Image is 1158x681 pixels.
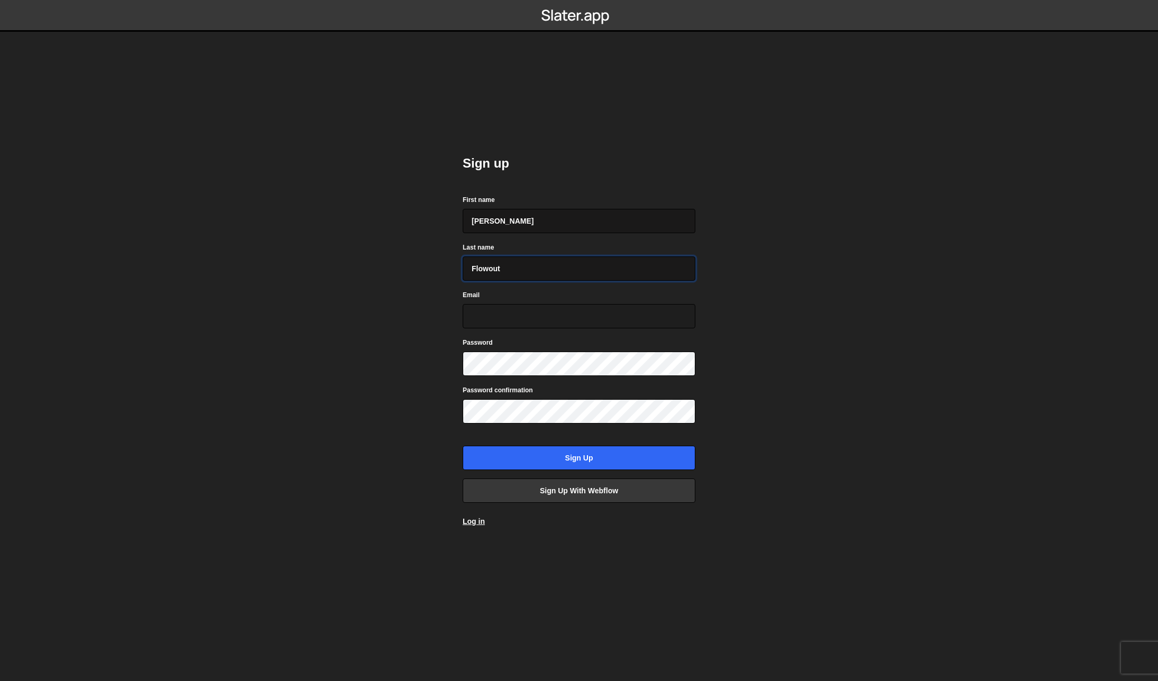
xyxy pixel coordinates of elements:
label: Email [463,290,480,300]
label: Last name [463,242,494,253]
a: Sign up with Webflow [463,478,695,503]
label: First name [463,195,495,205]
input: Sign up [463,446,695,470]
label: Password confirmation [463,385,533,395]
h2: Sign up [463,155,695,172]
a: Log in [463,517,485,526]
label: Password [463,337,493,348]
